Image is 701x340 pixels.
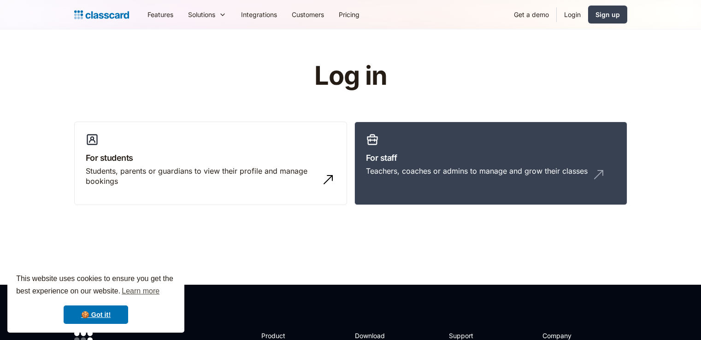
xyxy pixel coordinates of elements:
a: dismiss cookie message [64,305,128,324]
div: Solutions [181,4,234,25]
h3: For staff [366,152,616,164]
a: Sign up [588,6,627,23]
div: Solutions [188,10,215,19]
span: This website uses cookies to ensure you get the best experience on our website. [16,273,176,298]
a: For studentsStudents, parents or guardians to view their profile and manage bookings [74,122,347,205]
h1: Log in [204,62,497,90]
a: Integrations [234,4,284,25]
a: learn more about cookies [120,284,161,298]
div: Teachers, coaches or admins to manage and grow their classes [366,166,588,176]
h3: For students [86,152,336,164]
a: Customers [284,4,331,25]
a: home [74,8,129,21]
a: Get a demo [507,4,556,25]
div: Students, parents or guardians to view their profile and manage bookings [86,166,317,187]
div: cookieconsent [7,264,184,333]
a: For staffTeachers, coaches or admins to manage and grow their classes [354,122,627,205]
div: Sign up [595,10,620,19]
a: Features [140,4,181,25]
a: Pricing [331,4,367,25]
a: Login [557,4,588,25]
